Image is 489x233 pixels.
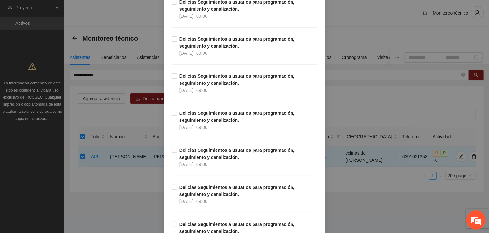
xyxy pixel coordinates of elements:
[35,163,91,175] div: Chatear ahora
[179,125,194,130] span: [DATE]
[179,199,194,204] span: [DATE]
[179,148,294,160] strong: Delicias Seguimientos a usuarios para programación, seguimiento y canalización.
[196,199,207,204] span: 09:00
[179,162,194,167] span: [DATE]
[196,51,207,56] span: 09:00
[179,111,294,123] strong: Delicias Seguimientos a usuarios para programación, seguimiento y canalización.
[179,185,294,197] strong: Delicias Seguimientos a usuarios para programación, seguimiento y canalización.
[179,51,194,56] span: [DATE]
[196,162,207,167] span: 09:00
[179,73,294,86] strong: Delicias Seguimientos a usuarios para programación, seguimiento y canalización.
[106,3,121,19] div: Minimizar ventana de chat en vivo
[16,88,110,153] span: No hay ninguna conversación en curso
[179,14,194,19] span: [DATE]
[196,125,207,130] span: 09:00
[179,88,194,93] span: [DATE]
[179,36,294,49] strong: Delicias Seguimientos a usuarios para programación, seguimiento y canalización.
[196,14,207,19] span: 09:00
[196,88,207,93] span: 09:00
[34,33,108,41] div: Conversaciones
